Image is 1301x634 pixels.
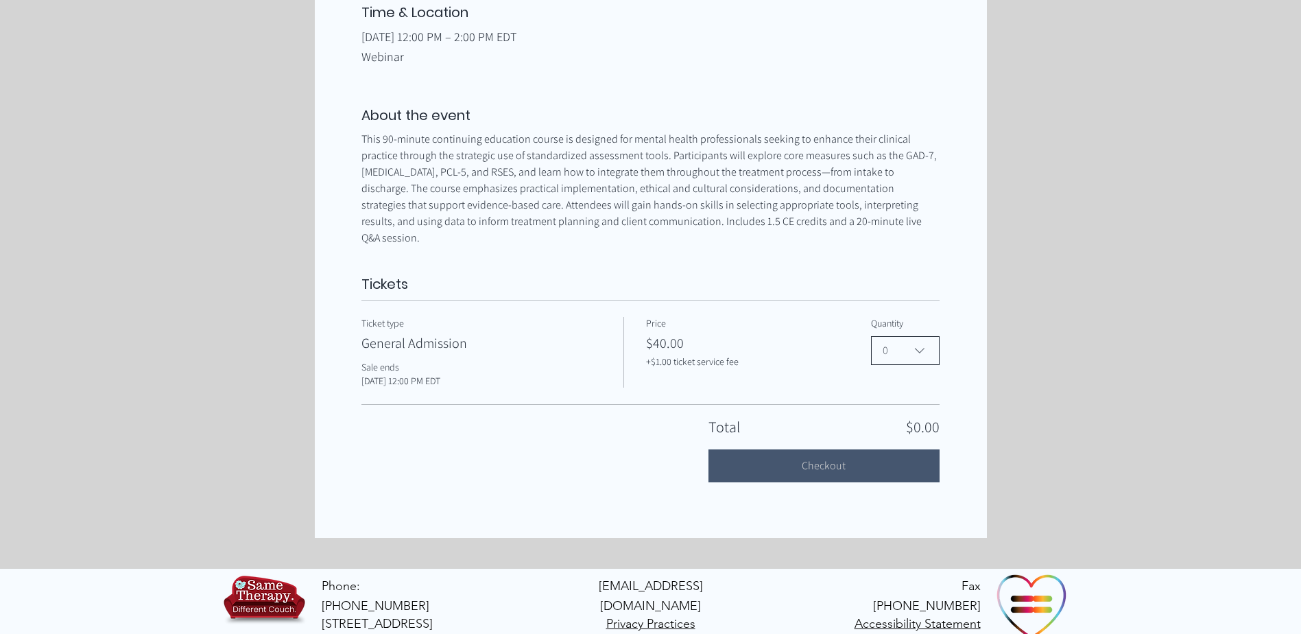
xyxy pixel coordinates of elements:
[855,615,981,631] a: Accessibility Statement
[646,317,666,329] span: Price
[361,28,940,45] p: [DATE] 12:00 PM – 2:00 PM EDT
[906,419,940,436] p: $0.00
[599,578,703,613] span: [EMAIL_ADDRESS][DOMAIN_NAME]
[646,355,849,369] p: +$1.00 ticket service fee
[883,342,888,359] div: 0
[708,449,940,482] button: Checkout
[646,333,849,353] p: $40.00
[361,361,601,375] p: Sale ends
[361,275,940,293] h2: Tickets
[708,419,740,436] p: Total
[361,317,404,329] span: Ticket type
[361,106,940,124] h2: About the event
[606,615,695,631] a: Privacy Practices
[361,3,940,21] h2: Time & Location
[361,132,939,245] span: This 90-minute continuing education course is designed for mental health professionals seeking to...
[361,48,940,65] p: Webinar
[855,616,981,631] span: Accessibility Statement
[606,616,695,631] span: Privacy Practices
[361,375,601,388] p: [DATE] 12:00 PM EDT
[871,317,940,331] label: Quantity
[361,333,601,353] h3: General Admission
[322,578,429,613] a: Phone: [PHONE_NUMBER]
[221,573,308,633] img: TBH.US
[322,616,433,631] span: [STREET_ADDRESS]
[599,578,703,613] a: [EMAIL_ADDRESS][DOMAIN_NAME]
